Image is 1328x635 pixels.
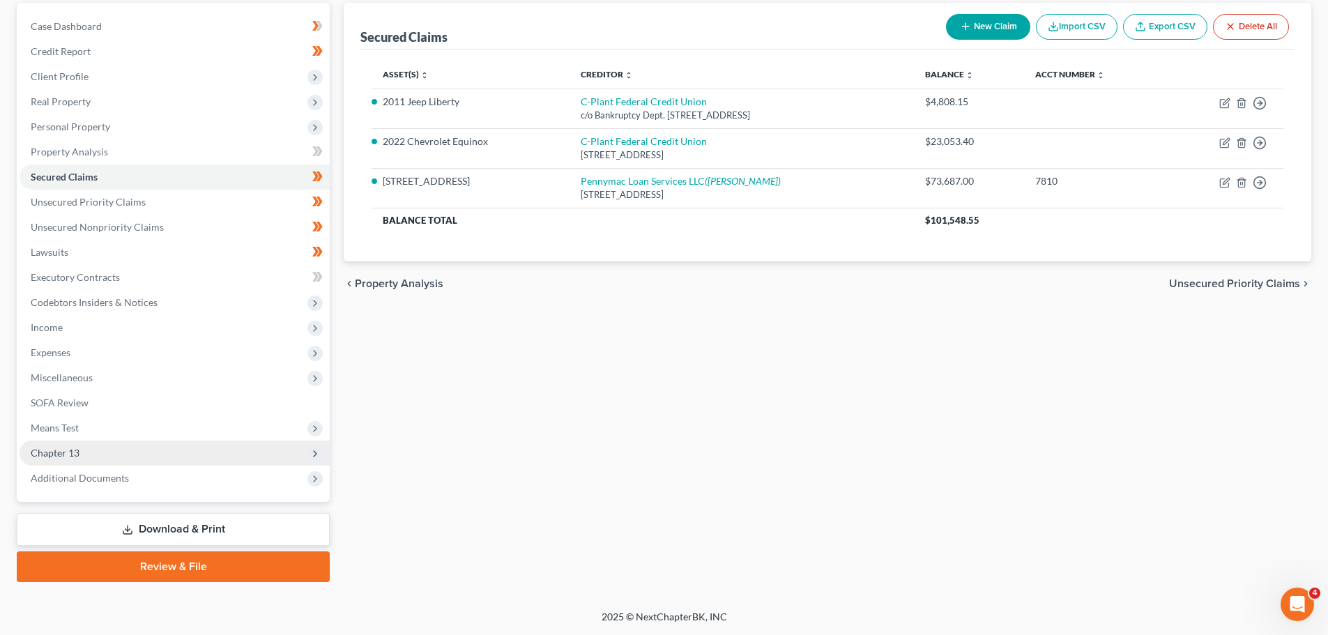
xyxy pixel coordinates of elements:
a: Pennymac Loan Services LLC([PERSON_NAME]) [581,175,781,187]
a: Secured Claims [20,165,330,190]
a: C-Plant Federal Credit Union [581,135,707,147]
span: Unsecured Nonpriority Claims [31,221,164,233]
a: Asset(s) unfold_more [383,69,429,79]
li: 2022 Chevrolet Equinox [383,135,558,148]
span: Additional Documents [31,472,129,484]
button: Unsecured Priority Claims chevron_right [1169,278,1311,289]
div: 7810 [1035,174,1156,188]
span: Credit Report [31,45,91,57]
a: Export CSV [1123,14,1207,40]
a: Property Analysis [20,139,330,165]
i: unfold_more [420,71,429,79]
a: Lawsuits [20,240,330,265]
i: chevron_left [344,278,355,289]
span: Lawsuits [31,246,68,258]
div: $73,687.00 [925,174,1013,188]
a: Unsecured Priority Claims [20,190,330,215]
div: $23,053.40 [925,135,1013,148]
li: [STREET_ADDRESS] [383,174,558,188]
span: Executory Contracts [31,271,120,283]
button: Delete All [1213,14,1289,40]
i: unfold_more [1097,71,1105,79]
a: Credit Report [20,39,330,64]
iframe: Intercom live chat [1281,588,1314,621]
button: New Claim [946,14,1030,40]
i: unfold_more [966,71,974,79]
i: chevron_right [1300,278,1311,289]
button: chevron_left Property Analysis [344,278,443,289]
i: ([PERSON_NAME]) [705,175,781,187]
span: Personal Property [31,121,110,132]
span: 4 [1309,588,1320,599]
div: [STREET_ADDRESS] [581,148,903,162]
div: [STREET_ADDRESS] [581,188,903,201]
span: Unsecured Priority Claims [31,196,146,208]
a: C-Plant Federal Credit Union [581,95,707,107]
div: $4,808.15 [925,95,1013,109]
span: Real Property [31,95,91,107]
span: Property Analysis [31,146,108,158]
a: Case Dashboard [20,14,330,39]
span: Income [31,321,63,333]
a: SOFA Review [20,390,330,415]
a: Download & Print [17,513,330,546]
a: Executory Contracts [20,265,330,290]
span: Expenses [31,346,70,358]
a: Creditor unfold_more [581,69,633,79]
div: c/o Bankruptcy Dept. [STREET_ADDRESS] [581,109,903,122]
span: Codebtors Insiders & Notices [31,296,158,308]
span: $101,548.55 [925,215,979,226]
li: 2011 Jeep Liberty [383,95,558,109]
div: Secured Claims [360,29,448,45]
a: Unsecured Nonpriority Claims [20,215,330,240]
th: Balance Total [372,208,914,233]
span: Means Test [31,422,79,434]
span: Case Dashboard [31,20,102,32]
a: Acct Number unfold_more [1035,69,1105,79]
a: Balance unfold_more [925,69,974,79]
a: Review & File [17,551,330,582]
span: Unsecured Priority Claims [1169,278,1300,289]
i: unfold_more [625,71,633,79]
span: SOFA Review [31,397,89,408]
div: 2025 © NextChapterBK, INC [267,610,1062,635]
span: Secured Claims [31,171,98,183]
button: Import CSV [1036,14,1117,40]
span: Miscellaneous [31,372,93,383]
span: Client Profile [31,70,89,82]
span: Property Analysis [355,278,443,289]
span: Chapter 13 [31,447,79,459]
